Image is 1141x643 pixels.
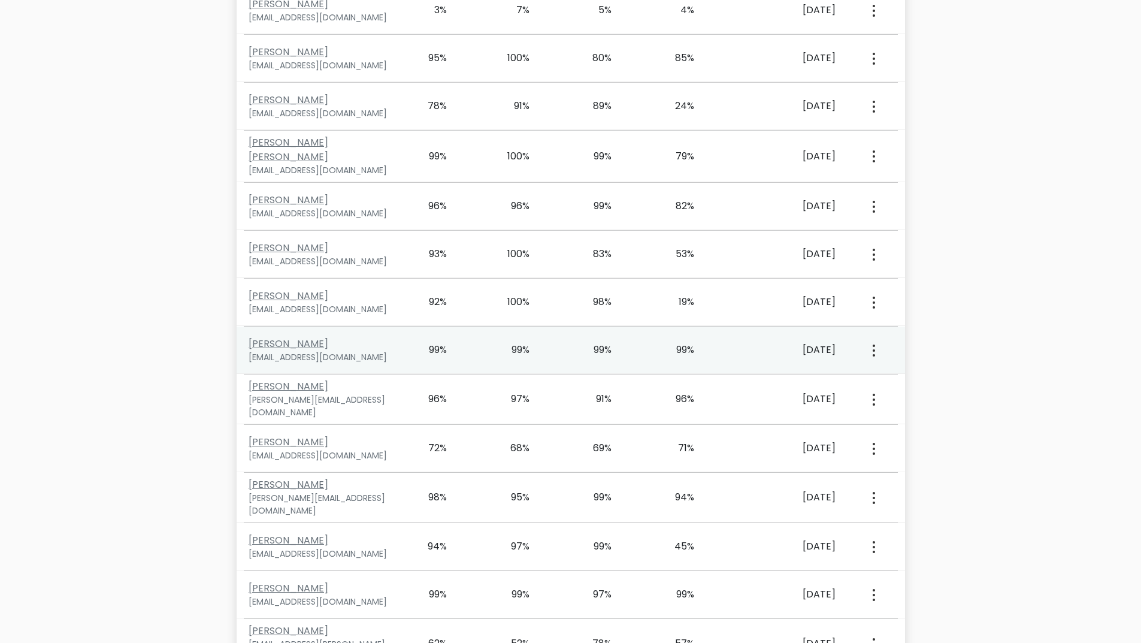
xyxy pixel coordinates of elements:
div: [EMAIL_ADDRESS][DOMAIN_NAME] [249,164,399,177]
div: [DATE] [743,99,836,113]
div: 96% [495,199,529,213]
div: 94% [413,539,447,554]
div: [DATE] [743,392,836,406]
div: 24% [660,99,694,113]
div: [DATE] [743,247,836,261]
div: 96% [660,392,694,406]
div: [DATE] [743,199,836,213]
div: 80% [578,51,612,65]
div: 19% [660,295,694,309]
div: 100% [495,149,529,164]
div: 99% [495,587,529,602]
div: 99% [413,343,447,357]
div: 53% [660,247,694,261]
div: [DATE] [743,51,836,65]
div: 91% [495,99,529,113]
div: 68% [495,441,529,455]
a: [PERSON_NAME] [249,93,328,107]
div: 99% [578,343,612,357]
div: [EMAIL_ADDRESS][DOMAIN_NAME] [249,596,399,608]
div: 99% [660,587,694,602]
div: 3% [413,3,447,17]
a: [PERSON_NAME] [249,289,328,303]
div: 79% [660,149,694,164]
div: [EMAIL_ADDRESS][DOMAIN_NAME] [249,303,399,316]
a: [PERSON_NAME] [249,624,328,638]
a: [PERSON_NAME] [249,478,328,491]
a: [PERSON_NAME] [249,241,328,255]
div: 83% [578,247,612,261]
div: [EMAIL_ADDRESS][DOMAIN_NAME] [249,207,399,220]
div: 99% [413,149,447,164]
div: [DATE] [743,441,836,455]
div: [DATE] [743,295,836,309]
div: 99% [578,539,612,554]
div: 96% [413,392,447,406]
div: [DATE] [743,149,836,164]
div: [EMAIL_ADDRESS][DOMAIN_NAME] [249,59,399,72]
div: 71% [660,441,694,455]
div: [EMAIL_ADDRESS][DOMAIN_NAME] [249,351,399,364]
a: [PERSON_NAME] [249,533,328,547]
div: 99% [578,149,612,164]
div: 100% [495,51,529,65]
div: 95% [495,490,529,505]
div: [DATE] [743,490,836,505]
div: 94% [660,490,694,505]
div: 89% [578,99,612,113]
div: 98% [413,490,447,505]
div: 5% [578,3,612,17]
div: 97% [495,392,529,406]
div: [DATE] [743,587,836,602]
div: 93% [413,247,447,261]
div: 99% [578,490,612,505]
div: [EMAIL_ADDRESS][DOMAIN_NAME] [249,11,399,24]
div: 99% [660,343,694,357]
div: 100% [495,295,529,309]
div: [PERSON_NAME][EMAIL_ADDRESS][DOMAIN_NAME] [249,492,399,517]
a: [PERSON_NAME] [249,45,328,59]
div: 85% [660,51,694,65]
div: 95% [413,51,447,65]
div: 96% [413,199,447,213]
div: 98% [578,295,612,309]
div: 91% [578,392,612,406]
div: 45% [660,539,694,554]
a: [PERSON_NAME] [249,581,328,595]
div: 99% [413,587,447,602]
div: 72% [413,441,447,455]
div: 92% [413,295,447,309]
div: [EMAIL_ADDRESS][DOMAIN_NAME] [249,107,399,120]
div: 4% [660,3,694,17]
div: 97% [578,587,612,602]
div: [DATE] [743,3,836,17]
a: [PERSON_NAME] [249,337,328,351]
a: [PERSON_NAME] [249,435,328,449]
div: [DATE] [743,343,836,357]
div: 100% [495,247,529,261]
div: 99% [495,343,529,357]
a: [PERSON_NAME] [PERSON_NAME] [249,135,328,164]
div: [EMAIL_ADDRESS][DOMAIN_NAME] [249,449,399,462]
a: [PERSON_NAME] [249,379,328,393]
div: 69% [578,441,612,455]
div: 78% [413,99,447,113]
div: [PERSON_NAME][EMAIL_ADDRESS][DOMAIN_NAME] [249,394,399,419]
a: [PERSON_NAME] [249,193,328,207]
div: 97% [495,539,529,554]
div: 99% [578,199,612,213]
div: [DATE] [743,539,836,554]
div: 7% [495,3,529,17]
div: [EMAIL_ADDRESS][DOMAIN_NAME] [249,548,399,560]
div: [EMAIL_ADDRESS][DOMAIN_NAME] [249,255,399,268]
div: 82% [660,199,694,213]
